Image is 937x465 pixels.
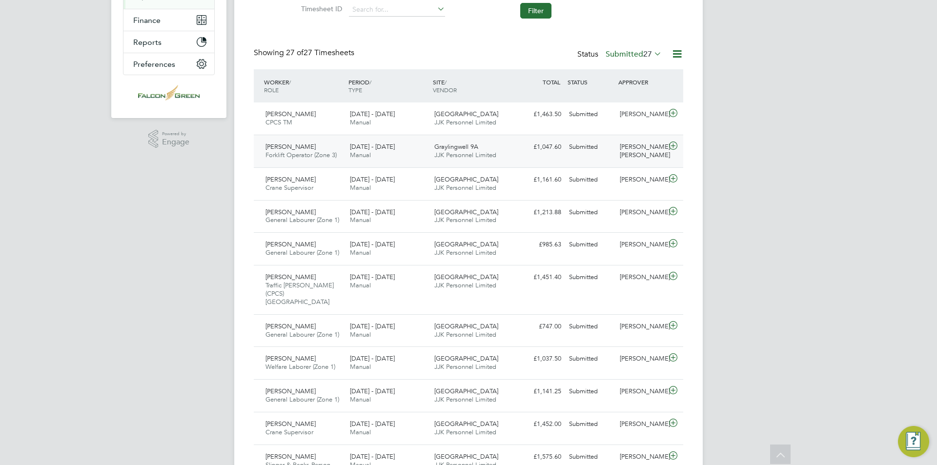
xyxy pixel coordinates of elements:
button: Preferences [123,53,214,75]
span: [PERSON_NAME] [265,420,316,428]
span: JJK Personnel Limited [434,183,496,192]
div: PERIOD [346,73,430,99]
span: JJK Personnel Limited [434,330,496,339]
div: £1,141.25 [514,384,565,400]
a: Powered byEngage [148,130,190,148]
div: Submitted [565,384,616,400]
span: [DATE] - [DATE] [350,175,395,183]
input: Search for... [349,3,445,17]
span: Manual [350,330,371,339]
span: / [369,78,371,86]
div: Status [577,48,664,61]
span: Crane Supervisor [265,183,313,192]
span: JJK Personnel Limited [434,118,496,126]
span: JJK Personnel Limited [434,395,496,404]
button: Finance [123,9,214,31]
span: [GEOGRAPHIC_DATA] [434,110,498,118]
label: Submitted [606,49,662,59]
div: Submitted [565,204,616,221]
span: [DATE] - [DATE] [350,420,395,428]
span: [DATE] - [DATE] [350,110,395,118]
span: Manual [350,395,371,404]
div: WORKER [262,73,346,99]
span: General Labourer (Zone 1) [265,395,339,404]
div: Submitted [565,319,616,335]
span: Manual [350,118,371,126]
div: APPROVER [616,73,667,91]
span: [PERSON_NAME] [265,322,316,330]
span: Preferences [133,60,175,69]
span: [PERSON_NAME] [265,175,316,183]
span: General Labourer (Zone 1) [265,330,339,339]
div: [PERSON_NAME] [616,269,667,285]
span: / [289,78,291,86]
div: [PERSON_NAME] [616,319,667,335]
div: £1,213.88 [514,204,565,221]
span: Engage [162,138,189,146]
span: [PERSON_NAME] [265,142,316,151]
span: [GEOGRAPHIC_DATA] [434,354,498,363]
span: JJK Personnel Limited [434,151,496,159]
span: Manual [350,363,371,371]
span: [DATE] - [DATE] [350,452,395,461]
span: [GEOGRAPHIC_DATA] [434,387,498,395]
span: General Labourer (Zone 1) [265,248,339,257]
span: [GEOGRAPHIC_DATA] [434,452,498,461]
span: [DATE] - [DATE] [350,387,395,395]
div: Showing [254,48,356,58]
button: Engage Resource Center [898,426,929,457]
div: £1,037.50 [514,351,565,367]
div: [PERSON_NAME] [616,237,667,253]
div: Submitted [565,351,616,367]
div: [PERSON_NAME] [616,384,667,400]
span: JJK Personnel Limited [434,363,496,371]
div: £1,575.60 [514,449,565,465]
span: Manual [350,281,371,289]
div: Submitted [565,416,616,432]
span: [GEOGRAPHIC_DATA] [434,240,498,248]
span: CPCS TM [265,118,292,126]
span: 27 [643,49,652,59]
span: [GEOGRAPHIC_DATA] [434,420,498,428]
span: JJK Personnel Limited [434,281,496,289]
div: £747.00 [514,319,565,335]
span: Graylingwell 9A [434,142,478,151]
span: Manual [350,248,371,257]
div: [PERSON_NAME] [616,172,667,188]
span: Powered by [162,130,189,138]
span: [DATE] - [DATE] [350,142,395,151]
div: £985.63 [514,237,565,253]
span: Reports [133,38,162,47]
span: Manual [350,151,371,159]
span: 27 Timesheets [286,48,354,58]
div: £1,463.50 [514,106,565,122]
span: JJK Personnel Limited [434,428,496,436]
span: Welfare Laborer (Zone 1) [265,363,335,371]
a: Go to home page [123,85,215,101]
span: [DATE] - [DATE] [350,273,395,281]
button: Reports [123,31,214,53]
span: [PERSON_NAME] [265,110,316,118]
div: Submitted [565,237,616,253]
div: £1,452.00 [514,416,565,432]
div: Submitted [565,172,616,188]
div: £1,047.60 [514,139,565,155]
div: £1,161.60 [514,172,565,188]
span: [GEOGRAPHIC_DATA] [434,175,498,183]
span: TYPE [348,86,362,94]
span: [DATE] - [DATE] [350,240,395,248]
span: JJK Personnel Limited [434,216,496,224]
span: 27 of [286,48,304,58]
div: STATUS [565,73,616,91]
div: SITE [430,73,515,99]
span: [PERSON_NAME] [265,354,316,363]
span: Manual [350,428,371,436]
div: [PERSON_NAME] [PERSON_NAME] [616,139,667,163]
div: £1,451.40 [514,269,565,285]
span: [GEOGRAPHIC_DATA] [434,273,498,281]
button: Filter [520,3,551,19]
span: [PERSON_NAME] [265,240,316,248]
div: Submitted [565,269,616,285]
span: ROLE [264,86,279,94]
span: [PERSON_NAME] [265,208,316,216]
